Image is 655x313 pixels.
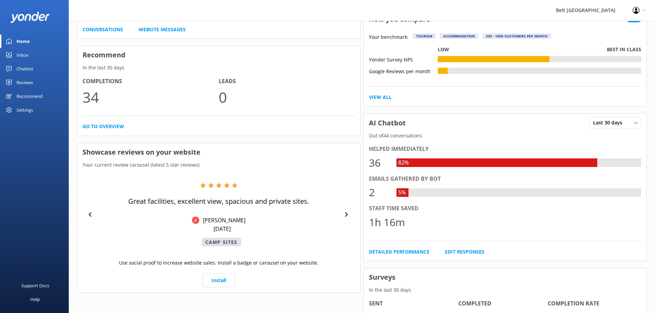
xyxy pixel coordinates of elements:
[369,56,438,62] div: Yonder Survey NPS
[17,34,30,48] div: Home
[482,33,551,39] div: 250 - 1000 customers per month
[369,175,642,183] div: Emails gathered by bot
[219,86,355,109] p: 0
[607,46,641,53] p: Best in class
[77,161,360,169] p: Your current review carousel (latest 5 star reviews)
[17,62,33,76] div: Chatbot
[17,76,33,89] div: Reviews
[369,214,405,231] div: 1h 16m
[364,114,411,132] h3: AI Chatbot
[369,93,392,101] a: View All
[593,119,626,126] span: Last 30 days
[77,64,360,71] p: In the last 30 days
[199,216,245,224] p: [PERSON_NAME]
[192,216,199,224] img: Yonder
[128,197,309,206] p: Great facilities, excellent view, spacious and private sites.
[369,145,642,154] div: Helped immediately
[17,103,33,117] div: Settings
[364,132,647,139] p: Out of 44 conversations
[139,26,186,33] a: Website Messages
[369,204,642,213] div: Staff time saved
[203,273,235,287] a: Install
[369,248,429,256] a: Detailed Performance
[17,48,29,62] div: Inbox
[440,33,478,39] div: Accommodation
[396,158,411,167] div: 82%
[413,33,436,39] div: Tourism
[364,286,647,294] p: In the last 30 days
[396,188,407,197] div: 5%
[83,86,219,109] p: 34
[83,123,124,130] a: Go to overview
[202,238,241,246] p: Camp Sites
[77,46,360,64] h3: Recommend
[119,259,318,267] p: Use social proof to increase website sales. Install a badge or carousel on your website.
[21,279,49,292] div: Support Docs
[219,77,355,86] h4: Leads
[548,299,637,308] h4: Completion Rate
[364,268,647,286] h3: Surveys
[438,46,449,53] p: Low
[458,299,548,308] h4: Completed
[369,299,458,308] h4: Sent
[17,89,43,103] div: Recommend
[30,292,40,306] div: Help
[369,155,390,171] div: 36
[10,12,50,23] img: yonder-white-logo.png
[445,248,484,256] a: Edit Responses
[369,184,390,201] div: 2
[369,33,408,42] p: Your benchmark:
[77,143,360,161] h3: Showcase reviews on your website
[83,77,219,86] h4: Completions
[369,68,438,74] div: Google Reviews per month
[83,26,123,33] a: Conversations
[214,225,231,233] p: [DATE]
